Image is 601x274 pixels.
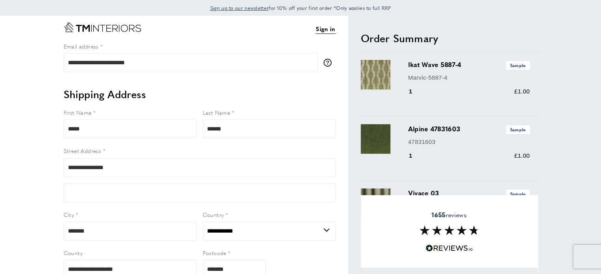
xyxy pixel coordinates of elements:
[316,24,335,34] a: Sign in
[210,4,269,11] span: Sign up to our newsletter
[361,31,538,45] h2: Order Summary
[408,124,530,134] h3: Alpine 47831603
[408,137,530,147] p: 47831603
[506,61,530,69] span: Sample
[506,125,530,134] span: Sample
[431,211,466,219] span: reviews
[514,152,529,159] span: £1.00
[506,190,530,198] span: Sample
[408,87,424,96] div: 1
[64,147,102,155] span: Street Address
[210,4,269,12] a: Sign up to our newsletter
[64,22,141,32] a: Go to Home page
[64,42,99,50] span: Email address
[426,244,473,252] img: Reviews.io 5 stars
[361,188,390,218] img: Vivace 03
[203,211,224,218] span: Country
[408,73,530,82] p: Marvic-5887-4
[203,249,226,257] span: Postcode
[431,210,445,219] strong: 1655
[420,226,479,235] img: Reviews section
[210,4,391,11] span: for 10% off your first order *Only applies to full RRP
[64,249,83,257] span: County
[324,59,335,67] button: More information
[64,108,92,116] span: First Name
[514,88,529,95] span: £1.00
[361,60,390,89] img: Ikat Wave 5887-4
[408,151,424,160] div: 1
[203,108,230,116] span: Last Name
[361,124,390,154] img: Alpine 47831603
[64,211,74,218] span: City
[408,188,530,198] h3: Vivace 03
[408,60,530,69] h3: Ikat Wave 5887-4
[64,87,335,101] h2: Shipping Address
